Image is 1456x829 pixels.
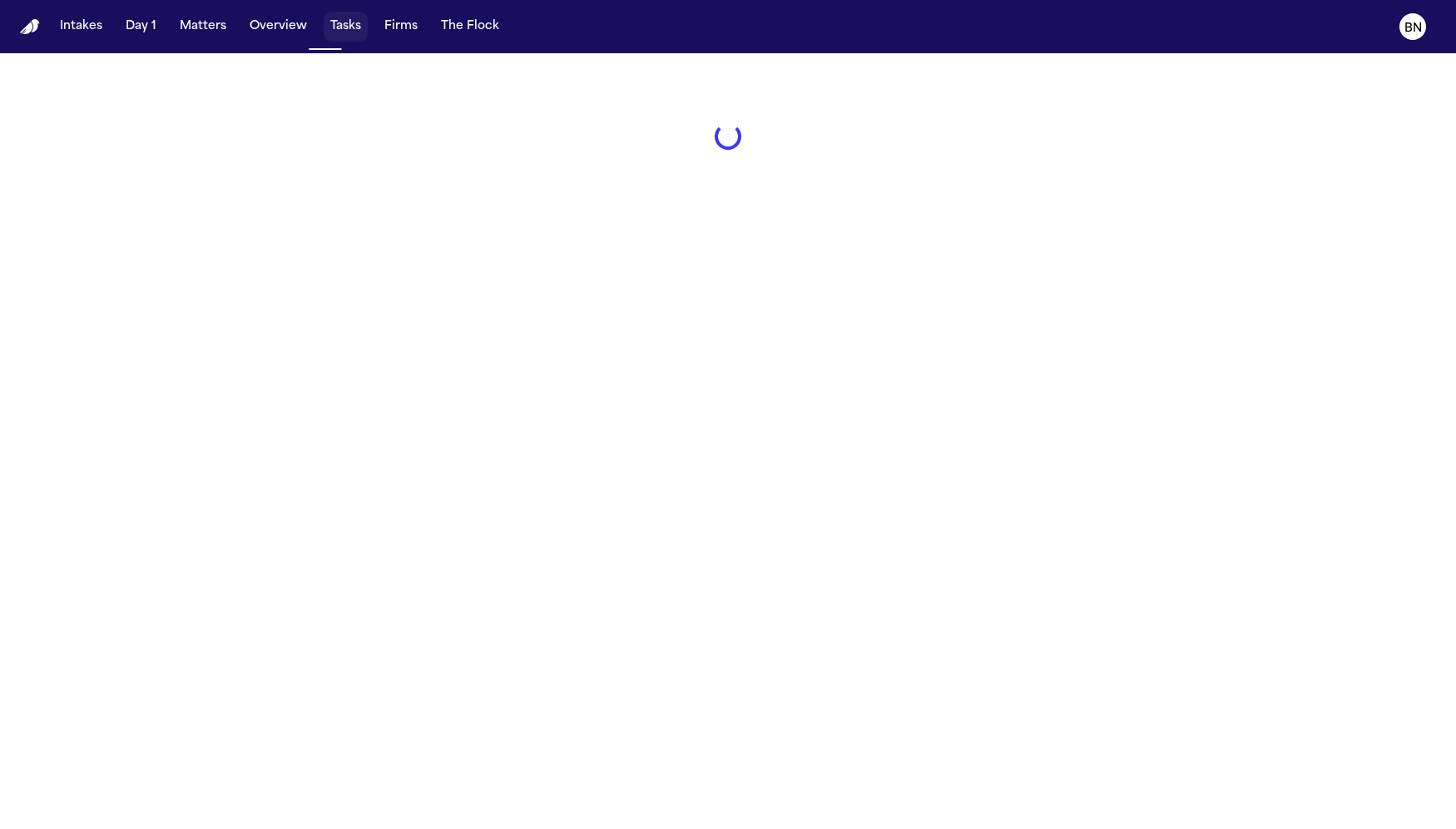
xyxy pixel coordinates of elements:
img: Finch Logo [20,19,40,35]
button: Day 1 [119,12,163,42]
button: Tasks [324,12,368,42]
button: Matters [173,12,233,42]
button: Firms [378,12,424,42]
button: Intakes [53,12,109,42]
button: Overview [243,12,314,42]
button: The Flock [434,12,506,42]
a: Home [20,19,40,35]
